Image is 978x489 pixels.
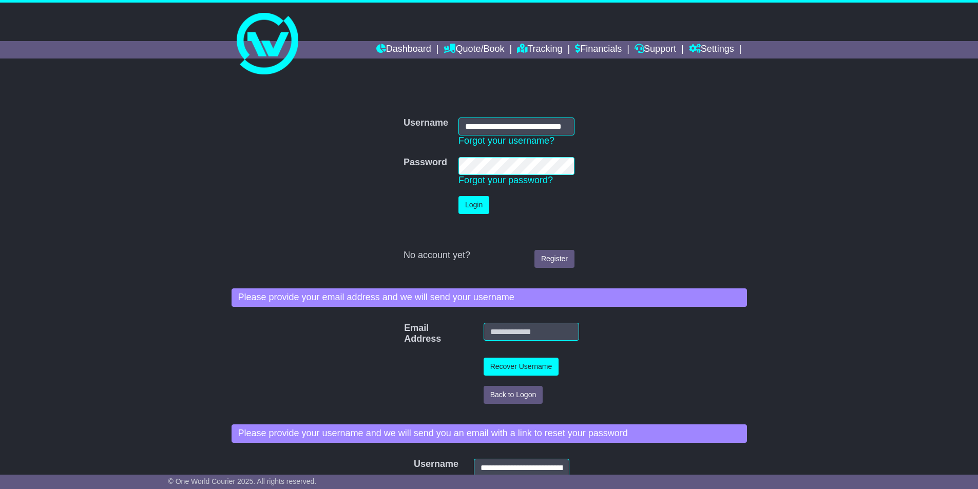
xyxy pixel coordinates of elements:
label: Username [404,118,448,129]
button: Login [458,196,489,214]
a: Financials [575,41,622,58]
a: Forgot your password? [458,175,553,185]
button: Recover Username [484,358,559,376]
label: Password [404,157,447,168]
a: Forgot your username? [458,135,554,146]
a: Tracking [517,41,562,58]
a: Register [534,250,574,268]
a: Settings [689,41,734,58]
label: Username [409,459,423,470]
div: No account yet? [404,250,574,261]
a: Dashboard [376,41,431,58]
div: Please provide your email address and we will send your username [232,288,747,307]
label: Email Address [399,323,417,345]
button: Back to Logon [484,386,543,404]
a: Quote/Book [444,41,504,58]
a: Support [635,41,676,58]
span: © One World Courier 2025. All rights reserved. [168,477,317,485]
div: Please provide your username and we will send you an email with a link to reset your password [232,424,747,443]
